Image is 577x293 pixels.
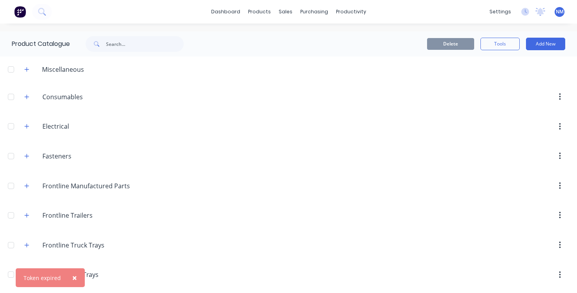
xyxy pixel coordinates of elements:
[526,38,565,50] button: Add New
[244,6,275,18] div: products
[42,151,135,161] input: Enter category name
[42,270,135,279] input: Enter category name
[486,6,515,18] div: settings
[480,38,520,50] button: Tools
[42,92,135,102] input: Enter category name
[296,6,332,18] div: purchasing
[42,181,135,191] input: Enter category name
[332,6,370,18] div: productivity
[72,272,77,283] span: ×
[106,36,184,52] input: Search...
[275,6,296,18] div: sales
[427,38,474,50] button: Delete
[207,6,244,18] a: dashboard
[42,122,135,131] input: Enter category name
[14,6,26,18] img: Factory
[24,274,61,282] div: Token expired
[556,8,564,15] span: NM
[64,268,85,287] button: Close
[42,240,135,250] input: Enter category name
[42,211,135,220] input: Enter category name
[36,65,90,74] div: Miscellaneous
